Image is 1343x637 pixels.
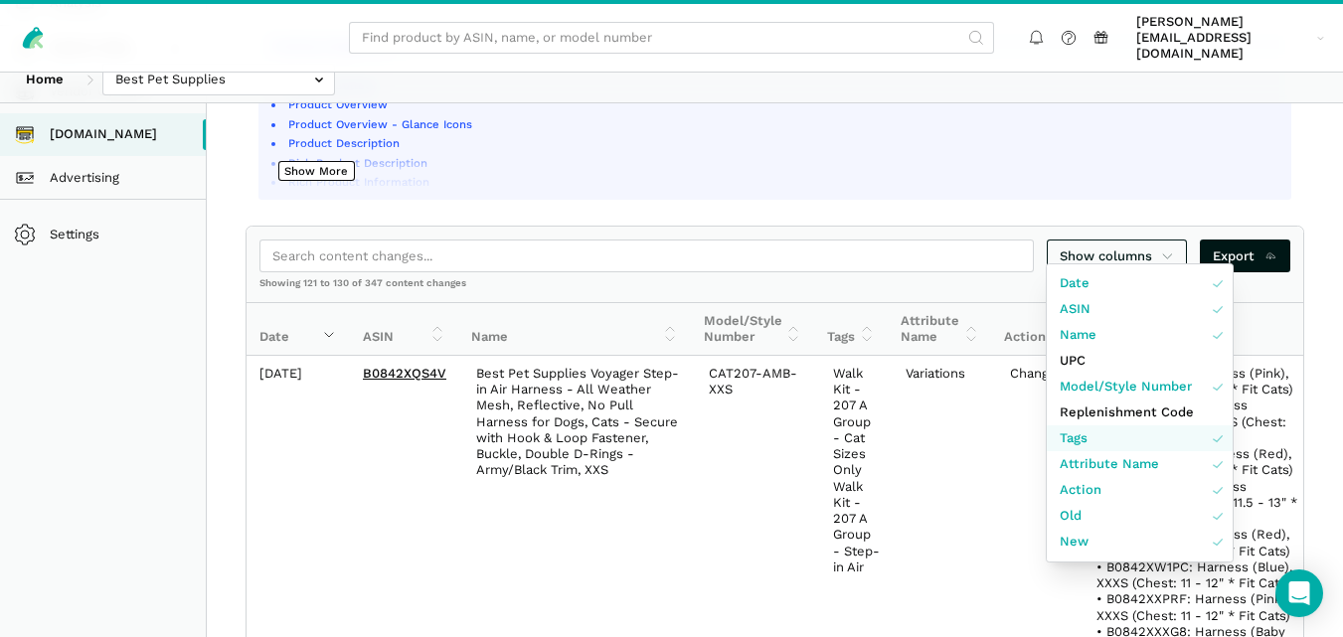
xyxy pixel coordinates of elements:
[1047,451,1233,477] a: Attribute Name
[1130,11,1331,66] a: [PERSON_NAME][EMAIL_ADDRESS][DOMAIN_NAME]
[1275,569,1323,617] div: Open Intercom Messenger
[349,22,994,55] input: Find product by ASIN, name, or model number
[1047,529,1233,555] a: New
[1060,480,1101,500] span: Action
[1060,506,1082,526] span: Old
[1047,322,1233,348] a: Name
[1047,477,1233,503] a: Action
[1047,425,1233,451] a: Tags
[1060,532,1089,552] span: New
[1060,377,1192,397] span: Model/Style Number
[1047,399,1233,425] a: Replenishment Code
[1047,296,1233,322] a: ASIN
[1047,374,1233,399] a: Model/Style Number
[1060,273,1090,293] span: Date
[102,64,335,96] input: Best Pet Supplies
[1136,14,1310,63] span: [PERSON_NAME][EMAIL_ADDRESS][DOMAIN_NAME]
[1060,428,1088,448] span: Tags
[1060,299,1091,319] span: ASIN
[1047,348,1233,374] a: UPC
[1060,325,1096,345] span: Name
[1047,503,1233,529] a: Old
[13,64,77,96] a: Home
[1060,351,1086,371] span: UPC
[1047,270,1233,296] a: Date
[1060,454,1159,474] span: Attribute Name
[1060,402,1194,422] span: Replenishment Code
